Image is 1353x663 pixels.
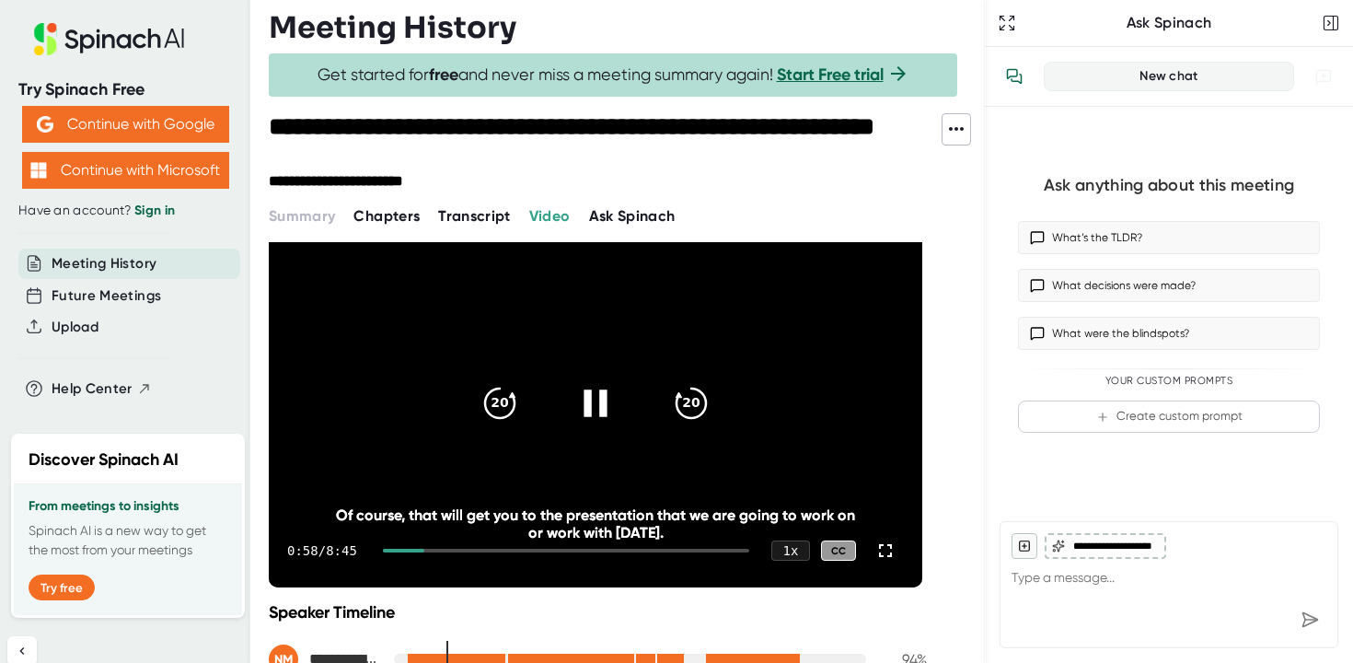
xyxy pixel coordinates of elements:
div: 1 x [771,541,810,561]
button: Summary [269,205,335,227]
h3: From meetings to insights [29,499,227,514]
span: Video [529,207,571,225]
div: Your Custom Prompts [1018,375,1320,388]
span: Transcript [438,207,511,225]
button: Meeting History [52,253,156,274]
button: Continue with Microsoft [22,152,229,189]
img: Aehbyd4JwY73AAAAAElFTkSuQmCC [37,116,53,133]
div: Send message [1293,603,1326,636]
button: Upload [52,317,98,338]
button: Close conversation sidebar [1318,10,1344,36]
a: Start Free trial [777,64,884,85]
button: Transcript [438,205,511,227]
button: What’s the TLDR? [1018,221,1320,254]
b: free [429,64,458,85]
button: Future Meetings [52,285,161,307]
div: Of course, that will get you to the presentation that we are going to work on or work with [DATE]. [334,506,857,541]
span: Get started for and never miss a meeting summary again! [318,64,909,86]
h3: Meeting History [269,10,516,45]
button: Video [529,205,571,227]
button: Ask Spinach [589,205,676,227]
div: CC [821,541,856,562]
span: Help Center [52,378,133,400]
button: View conversation history [996,58,1033,95]
span: Chapters [353,207,420,225]
button: Help Center [52,378,152,400]
div: Have an account? [18,203,232,219]
button: Continue with Google [22,106,229,143]
div: Try Spinach Free [18,79,232,100]
div: Ask anything about this meeting [1044,175,1294,196]
div: Speaker Timeline [269,602,927,622]
div: New chat [1056,68,1282,85]
p: Spinach AI is a new way to get the most from your meetings [29,521,227,560]
h2: Discover Spinach AI [29,448,179,472]
button: Expand to Ask Spinach page [994,10,1020,36]
span: Ask Spinach [589,207,676,225]
button: Try free [29,575,95,600]
button: Create custom prompt [1018,401,1320,433]
span: Summary [269,207,335,225]
button: What decisions were made? [1018,269,1320,302]
a: Sign in [134,203,175,218]
div: Ask Spinach [1020,14,1318,32]
button: Chapters [353,205,420,227]
div: 0:58 / 8:45 [287,543,361,558]
button: What were the blindspots? [1018,317,1320,350]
